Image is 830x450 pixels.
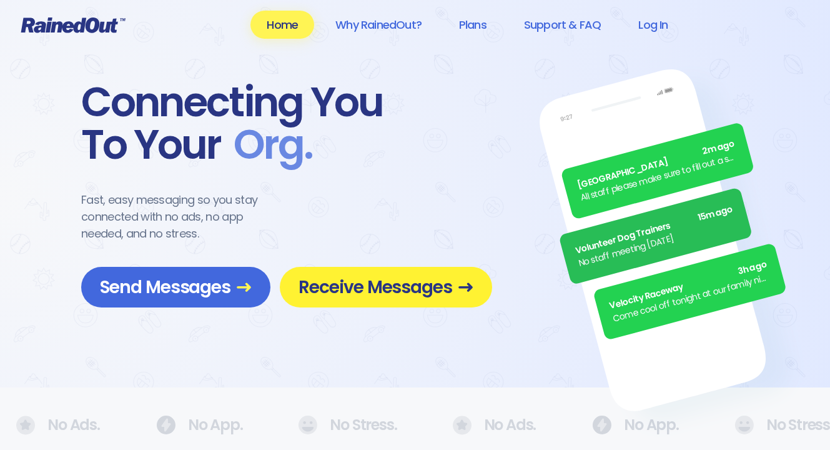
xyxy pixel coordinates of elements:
div: No App. [156,416,224,434]
img: No Ads. [734,416,754,434]
div: No staff meeting [DATE] [577,215,738,270]
a: Receive Messages [280,267,492,307]
img: No Ads. [16,416,35,435]
span: Send Messages [100,276,252,298]
div: No Stress. [298,416,377,434]
a: Support & FAQ [508,11,617,39]
div: Fast, easy messaging so you stay connected with no ads, no app needed, and no stress. [81,191,281,242]
img: No Ads. [453,416,472,435]
a: Home [250,11,314,39]
span: 2m ago [701,137,736,159]
a: Why RainedOut? [319,11,438,39]
span: Receive Messages [299,276,473,298]
span: Org . [221,124,312,166]
span: 15m ago [696,202,734,224]
img: No Ads. [592,416,611,434]
div: No Ads. [16,416,81,435]
a: Send Messages [81,267,270,307]
div: No App. [592,416,660,434]
img: No Ads. [298,416,317,434]
div: [GEOGRAPHIC_DATA] [576,137,736,192]
div: No Ads. [453,416,518,435]
div: Connecting You To Your [81,81,492,166]
div: No Stress. [734,416,814,434]
div: Volunteer Dog Trainers [574,202,734,257]
a: Log In [622,11,684,39]
span: 3h ago [736,258,768,279]
a: Plans [443,11,503,39]
div: Velocity Raceway [608,258,769,313]
img: No Ads. [156,416,175,434]
div: All staff please make sure to fill out a separate timesheet for the all staff meetings. [580,150,740,205]
div: Come cool off tonight at our family night BBQ/cruise. All you can eat food and drinks included! O... [611,271,772,326]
